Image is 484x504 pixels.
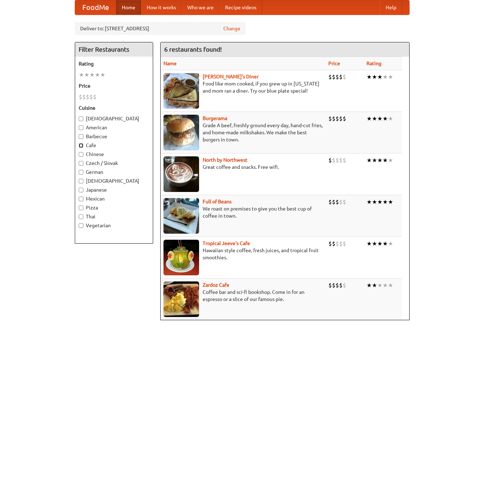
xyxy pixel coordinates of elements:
[328,115,332,123] li: $
[372,240,377,248] li: ★
[388,115,393,123] li: ★
[163,156,199,192] img: north.jpg
[377,198,382,206] li: ★
[328,281,332,289] li: $
[388,73,393,81] li: ★
[79,60,149,67] h5: Rating
[79,186,149,193] label: Japanese
[163,115,199,150] img: burgerama.jpg
[79,124,149,131] label: American
[82,93,86,101] li: $
[79,206,83,210] input: Pizza
[163,205,323,219] p: We roast on premises to give you the best cup of coffee in town.
[79,222,149,229] label: Vegetarian
[366,115,372,123] li: ★
[89,93,93,101] li: $
[163,163,323,171] p: Great coffee and snacks. Free wifi.
[382,281,388,289] li: ★
[380,0,402,15] a: Help
[182,0,219,15] a: Who we are
[343,240,346,248] li: $
[219,0,262,15] a: Recipe videos
[163,240,199,275] img: jeeves.jpg
[79,104,149,111] h5: Cuisine
[339,198,343,206] li: $
[382,240,388,248] li: ★
[163,198,199,234] img: beans.jpg
[388,240,393,248] li: ★
[332,115,335,123] li: $
[343,198,346,206] li: $
[79,214,83,219] input: Thai
[328,156,332,164] li: $
[75,0,116,15] a: FoodMe
[382,156,388,164] li: ★
[335,240,339,248] li: $
[79,134,83,139] input: Barbecue
[79,151,149,158] label: Chinese
[163,80,323,94] p: Food like mom cooked, if you grew up in [US_STATE] and mom ran a diner. Try our blue plate special!
[79,82,149,89] h5: Price
[79,197,83,201] input: Mexican
[343,73,346,81] li: $
[339,156,343,164] li: $
[223,25,240,32] a: Change
[366,73,372,81] li: ★
[377,240,382,248] li: ★
[382,115,388,123] li: ★
[79,195,149,202] label: Mexican
[86,93,89,101] li: $
[328,73,332,81] li: $
[203,115,227,121] a: Burgerama
[79,204,149,211] label: Pizza
[366,156,372,164] li: ★
[79,177,149,185] label: [DEMOGRAPHIC_DATA]
[335,73,339,81] li: $
[203,199,231,204] a: Full of Beans
[93,93,97,101] li: $
[203,157,248,163] a: North by Northwest
[335,156,339,164] li: $
[79,170,83,175] input: German
[328,240,332,248] li: $
[79,160,149,167] label: Czech / Slovak
[332,281,335,289] li: $
[203,240,250,246] a: Tropical Jeeve's Cafe
[79,116,83,121] input: [DEMOGRAPHIC_DATA]
[335,281,339,289] li: $
[377,156,382,164] li: ★
[343,281,346,289] li: $
[366,198,372,206] li: ★
[366,281,372,289] li: ★
[79,115,149,122] label: [DEMOGRAPHIC_DATA]
[366,61,381,66] a: Rating
[388,281,393,289] li: ★
[332,198,335,206] li: $
[388,156,393,164] li: ★
[100,71,105,79] li: ★
[377,73,382,81] li: ★
[343,156,346,164] li: $
[372,198,377,206] li: ★
[203,74,259,79] a: [PERSON_NAME]'s Diner
[95,71,100,79] li: ★
[75,42,153,57] h4: Filter Restaurants
[382,198,388,206] li: ★
[372,73,377,81] li: ★
[79,152,83,157] input: Chinese
[339,281,343,289] li: $
[377,115,382,123] li: ★
[203,282,229,288] a: Zardoz Cafe
[116,0,141,15] a: Home
[79,223,83,228] input: Vegetarian
[366,240,372,248] li: ★
[79,125,83,130] input: American
[163,122,323,143] p: Grade A beef, freshly ground every day, hand-cut fries, and home-made milkshakes. We make the bes...
[377,281,382,289] li: ★
[328,198,332,206] li: $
